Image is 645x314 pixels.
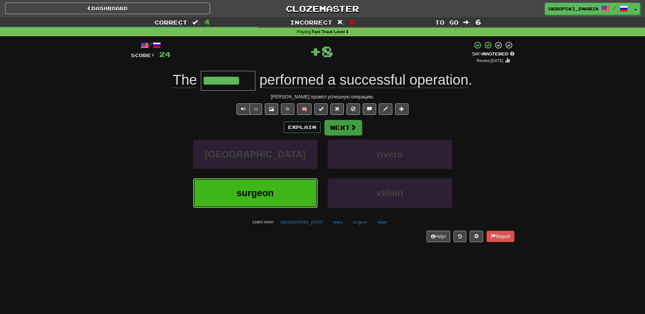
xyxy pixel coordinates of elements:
button: Ignore sentence (alt+i) [347,103,360,115]
span: ukropski_dnarina [548,6,598,12]
span: Incorrect [290,19,332,26]
button: ½ [250,103,262,115]
button: rivers [328,140,452,169]
small: Learn more: [253,220,274,224]
span: [GEOGRAPHIC_DATA] [205,149,306,160]
button: Add to collection (alt+a) [395,103,408,115]
span: The [173,72,197,88]
span: a [328,72,335,88]
button: [GEOGRAPHIC_DATA] [277,217,326,227]
span: 6 [475,18,481,26]
button: Play sentence audio (ctl+space) [237,103,250,115]
button: villain [373,217,391,227]
strong: Fast Track Level 4 [312,30,349,34]
span: 50 % [472,51,482,56]
span: operation [409,72,468,88]
button: villain [328,178,452,208]
a: Clozemaster [220,3,425,14]
span: villain [377,188,403,198]
button: Edit sentence (alt+d) [379,103,392,115]
span: : [192,19,200,25]
button: Show image (alt+x) [265,103,278,115]
button: Round history (alt+y) [454,231,466,242]
a: ukropski_dnarina / [545,3,632,15]
span: successful [339,72,405,88]
button: Favorite sentence (alt+f) [281,103,294,115]
span: : [337,19,345,25]
span: Score: [131,52,155,58]
button: Help! [427,231,451,242]
span: 0 [349,18,355,26]
button: [GEOGRAPHIC_DATA] [193,140,318,169]
a: Dashboard [5,3,210,14]
div: Mastered [472,51,514,57]
div: Text-to-speech controls [235,103,262,115]
span: : [463,19,471,25]
span: . [255,72,472,88]
button: Discuss sentence (alt+u) [363,103,376,115]
button: rivers [329,217,346,227]
span: surgeon [237,188,274,198]
span: + [310,41,321,61]
span: / [613,5,616,10]
span: To go [435,19,459,26]
button: Next [324,120,362,135]
button: surgeon [193,178,318,208]
button: surgeon [349,217,371,227]
span: rivers [377,149,402,160]
button: Set this sentence to 100% Mastered (alt+m) [314,103,328,115]
span: 24 [159,50,171,58]
button: 🧠 [297,103,312,115]
span: performed [259,72,324,88]
span: 8 [321,43,333,59]
small: Review: [DATE] [476,58,503,63]
span: Correct [154,19,187,26]
div: [PERSON_NAME] провёл успешную операцию. [131,93,514,100]
div: / [131,41,171,49]
button: Reset to 0% Mastered (alt+r) [330,103,344,115]
button: Explain [284,122,321,133]
button: Report [487,231,514,242]
span: 4 [204,18,210,26]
